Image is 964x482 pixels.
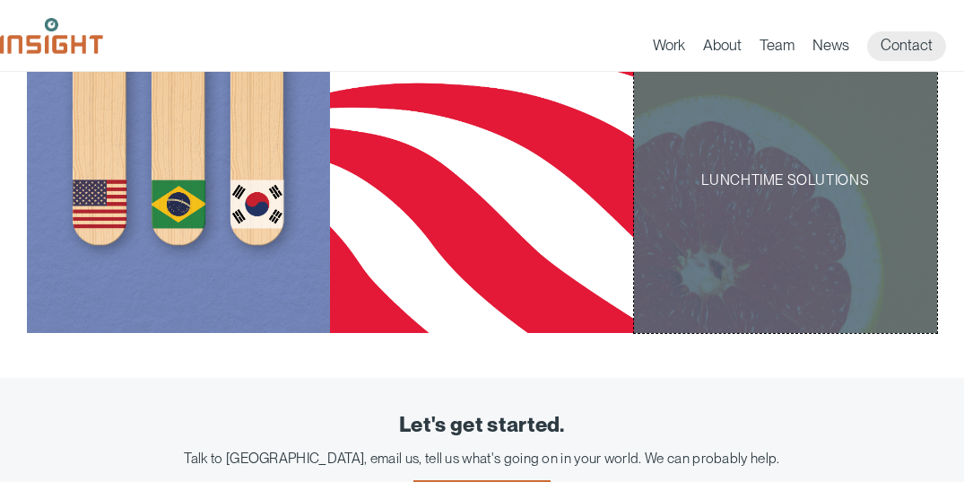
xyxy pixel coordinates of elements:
[634,29,937,332] a: Lunchtime Solutions Lunchtime Solutions
[703,36,742,61] a: About
[653,31,964,61] nav: primary navigation menu
[653,36,685,61] a: Work
[27,414,937,437] div: Let's get started.
[812,36,849,61] a: News
[27,29,330,332] img: Center for Family Medicine
[662,170,909,192] p: Lunchtime Solutions
[330,29,633,332] img: American Coalition for Ethanol
[867,31,946,61] a: Contact
[27,450,937,467] div: Talk to [GEOGRAPHIC_DATA], email us, tell us what's going on in your world. We can probably help.
[760,36,795,61] a: Team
